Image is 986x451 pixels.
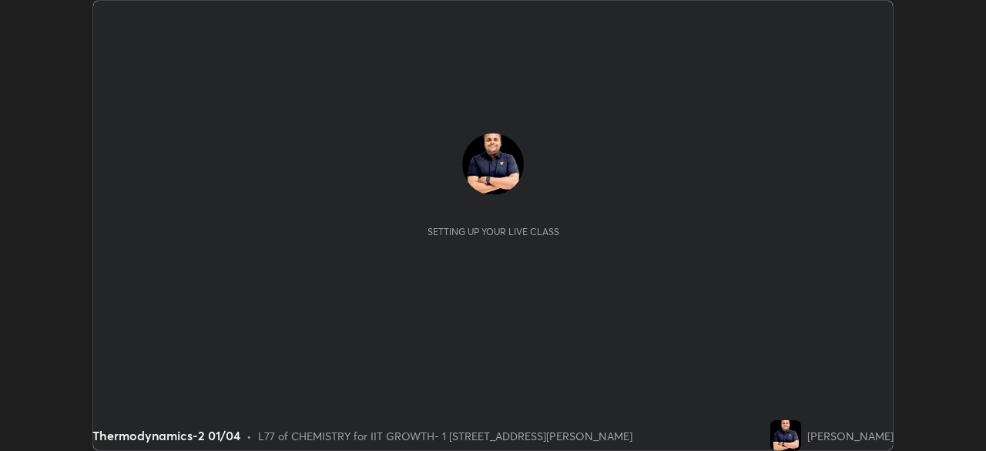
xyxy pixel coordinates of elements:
div: L77 of CHEMISTRY for IIT GROWTH- 1 [STREET_ADDRESS][PERSON_NAME] [258,428,632,444]
img: 70778cea86324ac2a199526eb88edcaf.jpg [462,133,524,195]
div: Thermodynamics-2 01/04 [92,426,240,445]
img: 70778cea86324ac2a199526eb88edcaf.jpg [770,420,801,451]
div: Setting up your live class [428,226,559,237]
div: [PERSON_NAME] [807,428,894,444]
div: • [246,428,252,444]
